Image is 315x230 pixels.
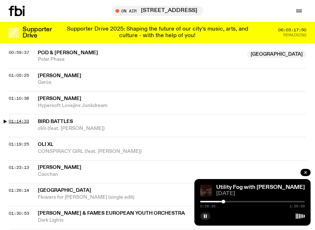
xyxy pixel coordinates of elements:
button: On Air[STREET_ADDRESS] [112,6,203,16]
span: [PERSON_NAME] [38,73,81,78]
button: 01:23:13 [9,166,29,170]
span: 01:10:38 [9,95,29,101]
span: Garúa [38,79,306,86]
span: 01:19:25 [9,141,29,147]
span: Dark Lights [38,217,306,224]
span: 06:03:17:50 [278,28,306,32]
a: Utility Fog with [PERSON_NAME] [216,185,305,190]
span: 0:26:35 [200,205,215,208]
button: 00:59:37 [9,51,29,55]
button: 01:19:25 [9,142,29,146]
span: Hypersoft Lovejinx Junkdream [38,102,306,109]
button: 01:26:14 [9,189,29,193]
span: 01:30:53 [9,210,29,216]
span: [PERSON_NAME] [38,165,81,170]
span: Remaining [283,33,306,37]
p: Supporter Drive 2025: Shaping the future of our city’s music, arts, and culture - with the help o... [61,26,254,39]
span: [PERSON_NAME] [38,96,81,101]
span: 01:26:14 [9,187,29,193]
span: CONSPIRACY GIRL (feat. [PERSON_NAME]) [38,148,306,155]
button: 01:14:33 [9,119,29,123]
span: 00:59:37 [9,49,29,55]
span: [GEOGRAPHIC_DATA] [247,51,306,58]
button: 01:30:53 [9,211,29,215]
span: [DATE] [216,191,305,197]
span: [PERSON_NAME] & FAMES European Youth Orchestra [38,211,185,216]
span: [GEOGRAPHIC_DATA] [38,188,91,193]
img: Cover to (SAFETY HAZARD) مخاطر السلامة by electroneya, MARTINA and TNSXORDS [200,185,212,197]
span: Oli XL [38,142,53,147]
span: 1:59:59 [290,205,305,208]
span: Flowers for [PERSON_NAME] (single edit) [38,194,306,201]
button: 01:10:38 [9,96,29,100]
h3: Supporter Drive [23,27,52,39]
span: oVo (feat. [PERSON_NAME]) [38,125,306,132]
span: 01:05:25 [9,72,29,78]
span: Bird Battles [38,119,73,124]
span: Caochan [38,171,306,178]
span: 01:14:33 [9,118,29,124]
span: Polar Phase [38,56,243,63]
span: 01:23:13 [9,164,29,170]
button: 01:05:25 [9,74,29,78]
span: POD & [PERSON_NAME] [38,50,98,55]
